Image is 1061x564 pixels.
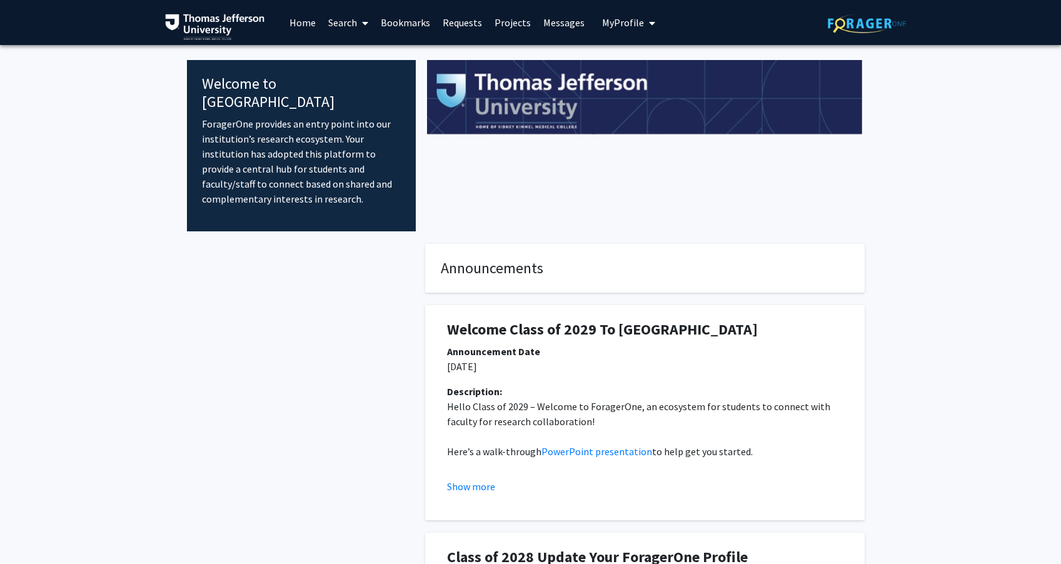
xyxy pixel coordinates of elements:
a: Home [283,1,322,44]
a: Projects [488,1,537,44]
a: Search [322,1,375,44]
div: Description: [447,384,843,399]
button: Show more [447,479,495,494]
a: Messages [537,1,591,44]
img: ForagerOne Logo [828,14,906,33]
p: ForagerOne provides an entry point into our institution’s research ecosystem. Your institution ha... [202,116,401,206]
h1: Welcome Class of 2029 To [GEOGRAPHIC_DATA] [447,321,843,339]
p: [DATE] [447,359,843,374]
a: Requests [436,1,488,44]
p: Here’s a walk-through to help get you started. [447,444,843,459]
img: Cover Image [427,60,863,135]
span: My Profile [602,16,644,29]
iframe: Chat [9,508,53,555]
h4: Welcome to [GEOGRAPHIC_DATA] [202,75,401,111]
p: Hello Class of 2029 – Welcome to ForagerOne, an ecosystem for students to connect with faculty fo... [447,399,843,429]
div: Announcement Date [447,344,843,359]
h4: Announcements [441,259,849,278]
a: PowerPoint presentation [541,445,652,458]
a: Bookmarks [375,1,436,44]
img: Thomas Jefferson University Logo [165,14,265,40]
